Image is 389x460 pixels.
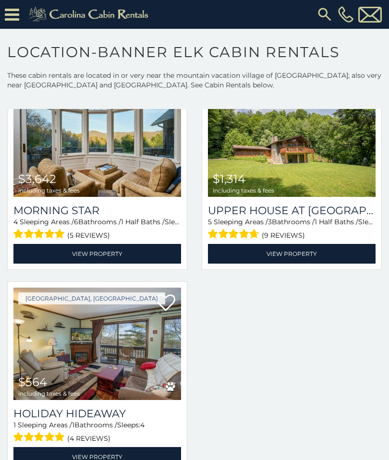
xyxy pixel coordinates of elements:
span: $564 [18,375,47,389]
a: View Property [13,244,181,264]
img: Khaki-logo.png [24,5,157,24]
span: $1,314 [213,172,245,186]
span: 1 [72,421,74,429]
span: 4 [13,218,18,226]
a: Holiday Hideaway $564 including taxes & fees [13,288,181,400]
a: Morning Star [13,204,181,217]
a: Upper House at Tiffanys Estate $1,314 including taxes & fees [208,85,376,197]
span: 3 [268,218,272,226]
img: Holiday Hideaway [13,288,181,400]
a: [PHONE_NUMBER] [336,6,356,23]
span: 1 [13,421,16,429]
span: including taxes & fees [18,187,80,194]
span: 1 Half Baths / [121,218,165,226]
h3: Upper House at Tiffanys Estate [208,204,376,217]
span: 1 Half Baths / [315,218,358,226]
a: View Property [208,244,376,264]
span: 4 [140,421,145,429]
span: $3,642 [18,172,56,186]
img: Morning Star [13,85,181,197]
a: Add to favorites [156,293,175,314]
a: Morning Star $3,642 including taxes & fees [13,85,181,197]
img: Upper House at Tiffanys Estate [208,85,376,197]
img: search-regular.svg [316,6,333,23]
span: including taxes & fees [18,390,80,397]
a: [GEOGRAPHIC_DATA], [GEOGRAPHIC_DATA] [18,292,165,304]
span: (5 reviews) [67,229,110,242]
div: Sleeping Areas / Bathrooms / Sleeps: [13,420,181,445]
span: 5 [208,218,212,226]
a: Holiday Hideaway [13,407,181,420]
div: Sleeping Areas / Bathrooms / Sleeps: [208,217,376,242]
span: 6 [74,218,78,226]
a: Upper House at [GEOGRAPHIC_DATA] [208,204,376,217]
span: including taxes & fees [213,187,274,194]
span: (4 reviews) [67,432,110,445]
div: Sleeping Areas / Bathrooms / Sleeps: [13,217,181,242]
span: (9 reviews) [262,229,305,242]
